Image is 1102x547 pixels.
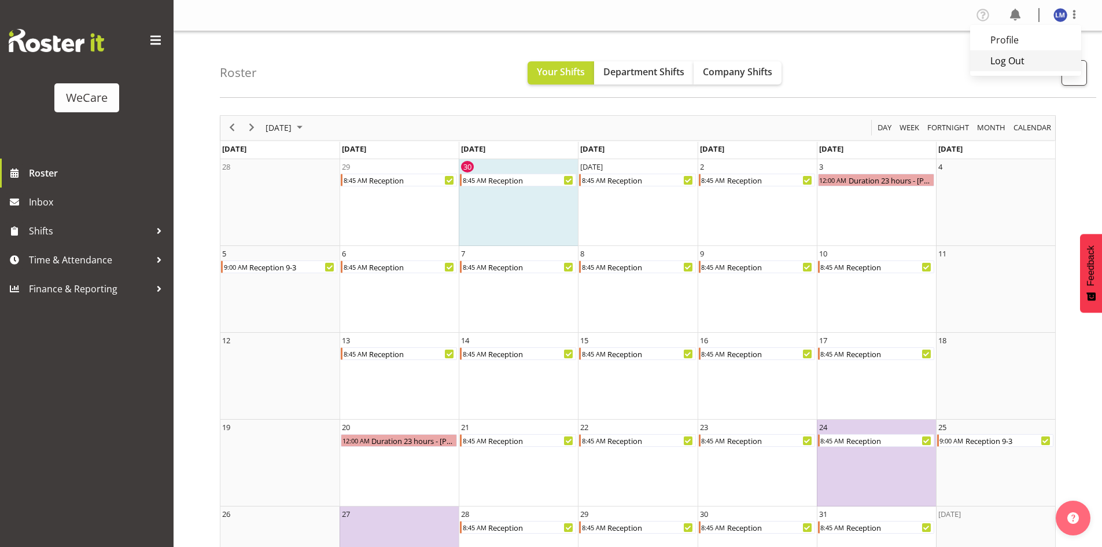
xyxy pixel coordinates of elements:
div: Duration 23 hours - [PERSON_NAME] [847,174,934,186]
span: [DATE] [461,144,485,154]
span: [DATE] [342,144,366,154]
img: Rosterit website logo [9,29,104,52]
button: Timeline Week [898,120,922,135]
div: 8:45 AM [462,348,487,359]
div: Reception [606,348,695,359]
td: Sunday, October 19, 2025 [220,420,340,506]
div: Reception Begin From Thursday, October 30, 2025 at 8:45:00 AM GMT+13:00 Ends At Thursday, October... [699,521,815,534]
a: Log Out [970,50,1081,71]
div: [DATE] [938,508,961,520]
div: Reception [845,261,934,273]
a: Profile [970,30,1081,50]
td: Monday, October 6, 2025 [340,246,459,333]
span: calendar [1012,120,1052,135]
div: 21 [461,421,469,433]
div: 8:45 AM [342,261,368,273]
button: Month [1012,120,1053,135]
span: Finance & Reporting [29,280,150,298]
td: Friday, October 3, 2025 [817,159,936,246]
div: 15 [580,335,588,346]
div: Reception [606,522,695,533]
img: lainie-montgomery10478.jpg [1053,8,1067,22]
td: Friday, October 10, 2025 [817,246,936,333]
div: 8:45 AM [701,348,726,359]
td: Sunday, September 28, 2025 [220,159,340,246]
td: Thursday, October 23, 2025 [698,420,817,506]
div: Reception [726,522,814,533]
div: 27 [342,508,350,520]
div: Reception 9-3 [248,261,337,273]
div: Reception Begin From Monday, October 6, 2025 at 8:45:00 AM GMT+13:00 Ends At Monday, October 6, 2... [341,260,457,273]
div: Reception [487,522,576,533]
button: Feedback - Show survey [1080,234,1102,313]
div: 22 [580,421,588,433]
div: 5 [222,248,226,259]
span: Inbox [29,193,168,211]
div: Reception 9-3 Begin From Saturday, October 25, 2025 at 9:00:00 AM GMT+13:00 Ends At Saturday, Oct... [937,434,1053,447]
div: Duration 23 hours - Lainie Montgomery Begin From Monday, October 20, 2025 at 12:00:00 AM GMT+13:0... [341,434,457,447]
div: Reception [726,261,814,273]
span: Fortnight [926,120,970,135]
div: 8 [580,248,584,259]
td: Thursday, October 2, 2025 [698,159,817,246]
button: Fortnight [926,120,971,135]
div: 20 [342,421,350,433]
div: Reception Begin From Friday, October 24, 2025 at 8:45:00 AM GMT+13:00 Ends At Friday, October 24,... [818,434,934,447]
div: Reception [726,348,814,359]
td: Thursday, October 16, 2025 [698,333,817,420]
td: Wednesday, October 8, 2025 [578,246,697,333]
span: [DATE] [222,144,246,154]
div: 8:45 AM [701,522,726,533]
button: Your Shifts [528,61,594,85]
div: 25 [938,421,946,433]
div: 24 [819,421,827,433]
div: 8:45 AM [462,435,487,446]
div: 31 [819,508,827,520]
div: Reception [487,348,576,359]
div: 8:45 AM [581,435,606,446]
span: Department Shifts [603,65,684,78]
img: help-xxl-2.png [1067,512,1079,524]
td: Monday, October 13, 2025 [340,333,459,420]
div: 8:45 AM [701,261,726,273]
div: 12 [222,335,230,346]
div: 30 [461,161,474,172]
span: Month [976,120,1007,135]
div: Reception 9-3 Begin From Sunday, October 5, 2025 at 9:00:00 AM GMT+13:00 Ends At Sunday, October ... [221,260,337,273]
div: Duration 23 hours - [PERSON_NAME] [370,435,456,446]
td: Friday, October 17, 2025 [817,333,936,420]
div: 8:45 AM [581,522,606,533]
div: Reception Begin From Tuesday, September 30, 2025 at 8:45:00 AM GMT+13:00 Ends At Tuesday, Septemb... [460,174,576,186]
div: Reception Begin From Friday, October 10, 2025 at 8:45:00 AM GMT+13:00 Ends At Friday, October 10,... [818,260,934,273]
span: Company Shifts [703,65,772,78]
td: Tuesday, September 30, 2025 [459,159,578,246]
td: Wednesday, October 22, 2025 [578,420,697,506]
div: 12:00 AM [341,435,370,446]
span: Shifts [29,222,150,240]
div: 16 [700,335,708,346]
div: 11 [938,248,946,259]
button: Previous [224,120,240,135]
div: 29 [580,508,588,520]
td: Saturday, October 11, 2025 [936,246,1055,333]
div: Reception Begin From Tuesday, October 21, 2025 at 8:45:00 AM GMT+13:00 Ends At Tuesday, October 2... [460,434,576,447]
div: previous period [222,116,242,140]
td: Wednesday, October 1, 2025 [578,159,697,246]
div: 30 [700,508,708,520]
div: 14 [461,335,469,346]
span: Day [876,120,893,135]
div: Reception Begin From Wednesday, October 1, 2025 at 8:45:00 AM GMT+13:00 Ends At Wednesday, Octobe... [579,174,695,186]
div: 17 [819,335,827,346]
div: Reception [487,261,576,273]
div: Reception [845,435,934,446]
span: [DATE] [264,120,293,135]
div: Reception 9-3 [964,435,1053,446]
button: Timeline Day [876,120,894,135]
td: Thursday, October 9, 2025 [698,246,817,333]
span: Week [898,120,920,135]
span: Time & Attendance [29,251,150,269]
div: Reception Begin From Thursday, October 9, 2025 at 8:45:00 AM GMT+13:00 Ends At Thursday, October ... [699,260,815,273]
div: 19 [222,421,230,433]
div: Reception Begin From Friday, October 31, 2025 at 8:45:00 AM GMT+13:00 Ends At Friday, October 31,... [818,521,934,534]
button: Timeline Month [975,120,1008,135]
